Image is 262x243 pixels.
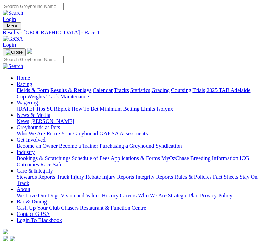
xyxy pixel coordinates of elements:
[3,48,26,56] button: Toggle navigation
[157,106,173,112] a: Isolynx
[93,87,113,93] a: Calendar
[3,10,23,16] img: Search
[50,87,91,93] a: Results & Replays
[17,131,45,136] a: Who We Are
[200,192,232,198] a: Privacy Policy
[17,205,259,211] div: Bar & Dining
[27,93,45,99] a: Weights
[155,143,182,149] a: Syndication
[61,192,100,198] a: Vision and Values
[47,131,98,136] a: Retire Your Greyhound
[120,192,137,198] a: Careers
[59,143,98,149] a: Become a Trainer
[161,155,189,161] a: MyOzChase
[17,143,58,149] a: Become an Owner
[17,112,50,118] a: News & Media
[135,174,173,180] a: Integrity Reports
[17,137,46,143] a: Get Involved
[17,87,259,100] div: Racing
[17,174,55,180] a: Stewards Reports
[17,100,38,106] a: Wagering
[3,22,21,30] button: Toggle navigation
[3,229,8,234] img: logo-grsa-white.png
[7,23,18,29] span: Menu
[6,49,23,55] img: Close
[3,236,8,241] img: facebook.svg
[3,16,16,22] a: Login
[17,168,53,174] a: Care & Integrity
[130,87,150,93] a: Statistics
[17,186,30,192] a: About
[17,118,29,124] a: News
[168,192,199,198] a: Strategic Plan
[100,131,148,136] a: GAP SA Assessments
[17,155,249,167] a: ICG Outcomes
[213,174,238,180] a: Fact Sheets
[3,56,64,63] input: Search
[17,199,47,205] a: Bar & Dining
[102,192,118,198] a: History
[192,87,205,93] a: Trials
[17,155,70,161] a: Bookings & Scratchings
[17,192,259,199] div: About
[152,87,170,93] a: Grading
[40,162,62,167] a: Race Safe
[3,63,23,69] img: Search
[138,192,167,198] a: Who We Are
[3,30,259,36] a: Results - [GEOGRAPHIC_DATA] - Race 1
[3,3,64,10] input: Search
[46,93,89,99] a: Track Maintenance
[17,174,258,186] a: Stay On Track
[17,143,259,149] div: Get Involved
[17,106,45,112] a: [DATE] Tips
[47,106,70,112] a: SUREpick
[17,149,35,155] a: Industry
[10,236,15,241] img: twitter.svg
[61,205,146,211] a: Chasers Restaurant & Function Centre
[17,124,60,130] a: Greyhounds as Pets
[17,205,60,211] a: Cash Up Your Club
[171,87,191,93] a: Coursing
[17,87,250,99] a: 2025 TAB Adelaide Cup
[174,174,212,180] a: Rules & Policies
[17,106,259,112] div: Wagering
[17,75,30,81] a: Home
[100,106,155,112] a: Minimum Betting Limits
[17,81,32,87] a: Racing
[17,211,50,217] a: Contact GRSA
[17,131,259,137] div: Greyhounds as Pets
[111,155,160,161] a: Applications & Forms
[72,106,99,112] a: How To Bet
[17,87,49,93] a: Fields & Form
[100,143,154,149] a: Purchasing a Greyhound
[27,48,32,54] img: logo-grsa-white.png
[17,155,259,168] div: Industry
[57,174,101,180] a: Track Injury Rebate
[114,87,129,93] a: Tracks
[30,118,74,124] a: [PERSON_NAME]
[102,174,134,180] a: Injury Reports
[3,36,23,42] img: GRSA
[17,118,259,124] div: News & Media
[17,217,62,223] a: Login To Blackbook
[17,174,259,186] div: Care & Integrity
[17,192,59,198] a: We Love Our Dogs
[72,155,109,161] a: Schedule of Fees
[190,155,238,161] a: Breeding Information
[3,42,16,48] a: Login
